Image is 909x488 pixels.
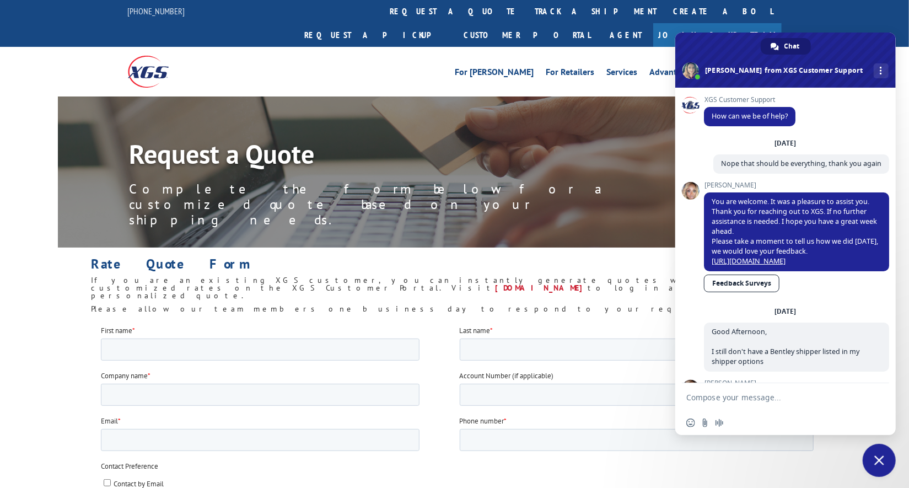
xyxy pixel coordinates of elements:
span: Destination Zip Code [359,406,421,415]
span: Supply Chain Integration [13,266,87,276]
span: Audio message [715,419,724,427]
span: Nope that should be everything, thank you again [721,159,881,168]
span: You are welcome. It was a pleasure to assist you. Thank you for reaching out to XGS. If no furthe... [712,197,878,266]
span: Account Number (if applicable) [359,46,453,55]
span: Total Operations [13,341,61,350]
a: Agent [599,23,653,47]
input: LTL, Truckload & Warehousing [3,371,10,378]
span: Insert an emoji [686,419,695,427]
input: Truckload [3,222,10,229]
span: Phone number [359,91,404,100]
span: LTL & Warehousing [13,356,71,365]
input: Buyer [3,326,10,333]
span: Good Afternoon, I still don't have a Bentley shipper listed in my shipper options [712,327,859,366]
span: LTL, Truckload & Warehousing [13,371,103,380]
input: Contact by Phone [3,169,10,176]
span: How can we be of help? [712,111,788,121]
span: Pick and Pack Solutions [13,311,83,320]
span: Contact by Phone [13,169,65,178]
input: Warehousing [3,251,10,259]
span: Warehousing [13,251,51,261]
a: Advantages [650,68,695,80]
span: Last name [359,1,390,10]
span: Send a file [701,419,709,427]
span: XGS Customer Support [704,96,795,104]
p: Complete the form below for a customized quote based on your shipping needs. [130,181,626,228]
a: Feedback Surveys [704,275,779,292]
div: Close chat [863,444,896,477]
span: to log in and complete a personalized quote. [91,283,778,301]
span: Custom Cutting [13,281,58,291]
a: [DOMAIN_NAME] [495,283,588,293]
input: Pick and Pack Solutions [3,311,10,318]
span: LTL Shipping [13,207,51,216]
input: LTL Shipping [3,207,10,214]
span: Expedited Shipping [13,237,72,246]
a: Join Our Team [653,23,782,47]
span: [PERSON_NAME] [704,181,889,189]
a: For [PERSON_NAME] [455,68,534,80]
a: For Retailers [546,68,595,80]
span: [GEOGRAPHIC_DATA] [13,296,78,305]
input: [GEOGRAPHIC_DATA] [3,296,10,303]
a: [URL][DOMAIN_NAME] [712,256,786,266]
span: Contact by Email [13,154,63,163]
textarea: Compose your message... [686,393,860,403]
input: Enter your Zip or Postal Code [359,419,713,441]
input: Custom Cutting [3,281,10,288]
div: [DATE] [775,308,797,315]
h1: Request a Quote [130,141,626,173]
input: Supply Chain Integration [3,266,10,274]
span: [PERSON_NAME] [704,379,889,387]
span: If you are an existing XGS customer, you can instantly generate quotes with your customized rates... [91,275,750,293]
span: Drayage [13,385,37,395]
a: Customer Portal [456,23,599,47]
a: [PHONE_NUMBER] [128,6,185,17]
input: Total Operations [3,341,10,348]
span: Buyer [13,326,30,335]
div: More channels [874,63,889,78]
input: LTL & Warehousing [3,356,10,363]
a: Services [607,68,638,80]
div: [DATE] [775,140,797,147]
div: Chat [761,38,811,55]
h1: Rate Quote Form [91,258,818,276]
input: Expedited Shipping [3,237,10,244]
h6: Please allow our team members one business day to respond to your request. [91,305,818,318]
a: Request a pickup [297,23,456,47]
input: Contact by Email [3,154,10,161]
span: Truckload [13,222,42,231]
span: Chat [784,38,800,55]
input: Drayage [3,385,10,393]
